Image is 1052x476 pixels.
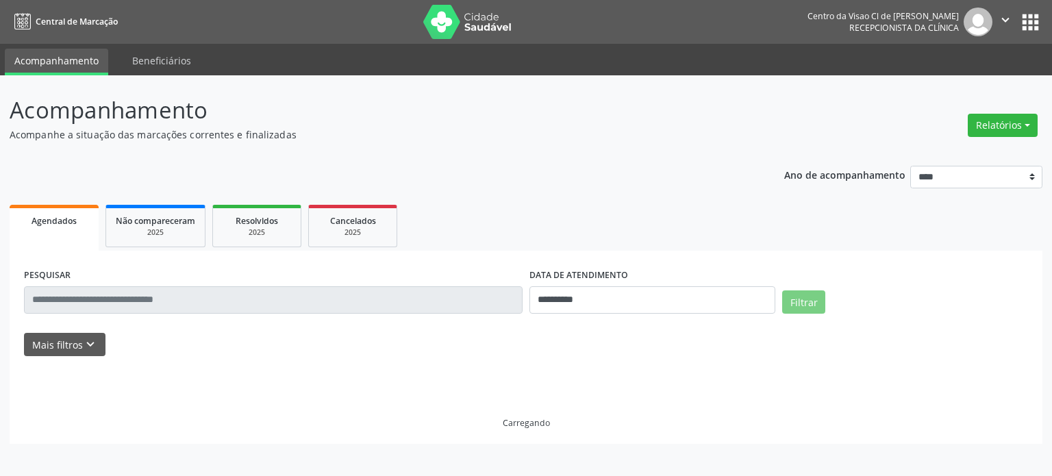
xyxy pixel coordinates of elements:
[10,127,733,142] p: Acompanhe a situação das marcações correntes e finalizadas
[529,265,628,286] label: DATA DE ATENDIMENTO
[5,49,108,75] a: Acompanhamento
[24,265,71,286] label: PESQUISAR
[330,215,376,227] span: Cancelados
[10,10,118,33] a: Central de Marcação
[116,227,195,238] div: 2025
[968,114,1038,137] button: Relatórios
[32,215,77,227] span: Agendados
[784,166,905,183] p: Ano de acompanhamento
[24,333,105,357] button: Mais filtroskeyboard_arrow_down
[10,93,733,127] p: Acompanhamento
[1018,10,1042,34] button: apps
[807,10,959,22] div: Centro da Visao Cl de [PERSON_NAME]
[964,8,992,36] img: img
[782,290,825,314] button: Filtrar
[849,22,959,34] span: Recepcionista da clínica
[318,227,387,238] div: 2025
[36,16,118,27] span: Central de Marcação
[236,215,278,227] span: Resolvidos
[998,12,1013,27] i: 
[223,227,291,238] div: 2025
[116,215,195,227] span: Não compareceram
[83,337,98,352] i: keyboard_arrow_down
[123,49,201,73] a: Beneficiários
[992,8,1018,36] button: 
[503,417,550,429] div: Carregando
